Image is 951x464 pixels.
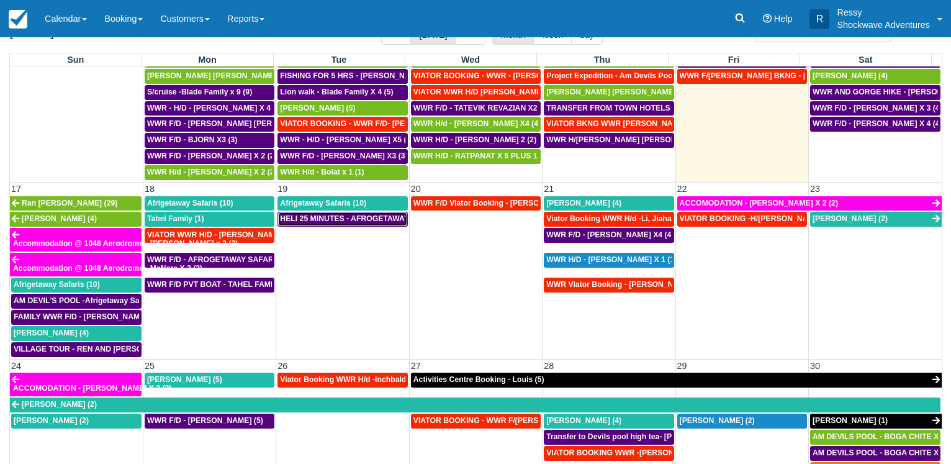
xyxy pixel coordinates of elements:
[411,196,541,211] a: WWR F/D Viator Booking - [PERSON_NAME] X1 (1)
[11,342,142,357] a: VILLAGE TOUR - REN AND [PERSON_NAME] X4 (4)
[809,184,821,194] span: 23
[411,149,541,164] a: WWR H/D - RATPANAT X 5 PLUS 1 (5)
[813,214,888,223] span: [PERSON_NAME] (2)
[546,448,726,457] span: VIATOR BOOKING WWR -[PERSON_NAME] X2 (2)
[544,85,674,100] a: [PERSON_NAME] [PERSON_NAME] (9)
[813,104,942,112] span: WWR F/D - [PERSON_NAME] X 3 (4)
[277,196,407,211] a: Afrigetaway Safaris (10)
[544,133,674,148] a: WWR H/[PERSON_NAME] [PERSON_NAME] X 4 (4)
[10,253,142,276] a: Accommodation @ 1048 Aerodrome - MaNare X 2 (2)
[280,375,497,384] span: Viator Booking WWR H/d -Inchbald [PERSON_NAME] X 4 (4)
[10,196,142,211] a: Ran [PERSON_NAME] (29)
[413,416,665,425] span: VIATOR BOOKING - WWR F/[PERSON_NAME], [PERSON_NAME] 4 (4)
[837,6,930,19] p: Ressy
[544,446,674,461] a: VIATOR BOOKING WWR -[PERSON_NAME] X2 (2)
[11,326,142,341] a: [PERSON_NAME] (4)
[14,312,170,321] span: FAMILY WWR F/D - [PERSON_NAME] X4 (4)
[145,278,274,293] a: WWR F/D PVT BOAT - TAHEL FAMILY x 5 (1)
[810,117,940,132] a: WWR F/D - [PERSON_NAME] X 4 (4)
[546,255,677,264] span: WWR H/D - [PERSON_NAME] X 1 (1)
[546,135,730,144] span: WWR H/[PERSON_NAME] [PERSON_NAME] X 4 (4)
[280,214,466,223] span: HELI 25 MINUTES - AFROGETAWAY SAFARIS X5 (5)
[546,280,715,289] span: WWR Viator Booking - [PERSON_NAME] X1 (1)
[277,101,407,116] a: [PERSON_NAME] (5)
[413,152,549,160] span: WWR H/D - RATPANAT X 5 PLUS 1 (5)
[22,400,97,409] span: [PERSON_NAME] (2)
[147,375,222,384] span: [PERSON_NAME] (5)
[594,55,610,65] span: Thu
[411,373,942,388] a: Activities Centre Booking - Louis (5)
[145,101,274,116] a: WWR - H/D - [PERSON_NAME] X 4 (4)
[810,430,940,445] a: AM DEVILS POOL - BOGA CHITE X 1 (1)
[413,71,595,80] span: VIATOR BOOKING - WWR - [PERSON_NAME] 2 (2)
[413,135,536,144] span: WWR H/D - [PERSON_NAME] 2 (2)
[145,212,274,227] a: Tahel Family (1)
[280,168,364,176] span: WWR H/d - Bolat x 1 (1)
[546,104,859,112] span: TRANSFER FROM TOWN HOTELS TO VFA - [PERSON_NAME] [PERSON_NAME] X2 (2)
[277,149,407,164] a: WWR F/D - [PERSON_NAME] X3 (3)
[676,184,688,194] span: 22
[544,414,674,429] a: [PERSON_NAME] (4)
[277,212,407,227] a: HELI 25 MINUTES - AFROGETAWAY SAFARIS X5 (5)
[147,416,263,425] span: WWR F/D - [PERSON_NAME] (5)
[10,398,940,412] a: [PERSON_NAME] (2)
[544,430,674,445] a: Transfer to Devils pool high tea- [PERSON_NAME] X4 (4)
[145,228,274,243] a: VIATOR WWR H/D - [PERSON_NAME] 3 (3)
[277,69,407,84] a: FISHING FOR 5 HRS - [PERSON_NAME] X 2 (2)
[546,119,704,128] span: VIATOR BKNG WWR [PERSON_NAME] 2 (1)
[10,361,22,371] span: 24
[145,253,274,268] a: WWR F/D - AFROGETAWAY SAFARIS X5 (5)
[546,432,750,441] span: Transfer to Devils pool high tea- [PERSON_NAME] X4 (4)
[147,199,233,207] span: Afrigetaway Safaris (10)
[280,104,355,112] span: [PERSON_NAME] (5)
[143,361,156,371] span: 25
[544,228,674,243] a: WWR F/D - [PERSON_NAME] X4 (4)
[411,85,541,100] a: VIATOR WWR H/D [PERSON_NAME] 1 (1)
[410,361,422,371] span: 27
[546,214,701,223] span: Viator Booking WWR H/d -Li, Jiahao X 2 (2)
[14,329,89,337] span: [PERSON_NAME] (4)
[14,296,178,305] span: AM DEVIL'S POOL -Afrigetaway Safaris X5 (5)
[546,416,621,425] span: [PERSON_NAME] (4)
[280,199,366,207] span: Afrigetaway Safaris (10)
[413,104,549,112] span: WWR F/D - TATEVIK REVAZIAN X2 (2)
[544,278,674,293] a: WWR Viator Booking - [PERSON_NAME] X1 (1)
[276,361,289,371] span: 26
[544,212,674,227] a: Viator Booking WWR H/d -Li, Jiahao X 2 (2)
[543,184,555,194] span: 21
[10,184,22,194] span: 17
[10,373,142,396] a: ACCOMODATION - [PERSON_NAME] X 2 (2)
[677,212,807,227] a: VIATOR BOOKING -H/[PERSON_NAME] X 4 (4)
[147,71,288,80] span: [PERSON_NAME] [PERSON_NAME] (5)
[810,101,940,116] a: WWR F/D - [PERSON_NAME] X 3 (4)
[280,119,474,128] span: VIATOR BOOKING - WWR F/D- [PERSON_NAME] 2 (2)
[546,71,768,80] span: Project Expedition - Am Devils Pool- [PERSON_NAME] X 2 (2)
[677,196,942,211] a: ACCOMODATION - [PERSON_NAME] X 2 (2)
[810,446,940,461] a: AM DEVILS POOL - BOGA CHITE X 1 (1)
[837,19,930,31] p: Shockwave Adventures
[413,375,544,384] span: Activities Centre Booking - Louis (5)
[280,135,413,144] span: WWR - H/D - [PERSON_NAME] X5 (5)
[147,280,306,289] span: WWR F/D PVT BOAT - TAHEL FAMILY x 5 (1)
[571,24,603,45] button: day
[277,133,407,148] a: WWR - H/D - [PERSON_NAME] X5 (5)
[147,119,340,128] span: WWR F/D - [PERSON_NAME] [PERSON_NAME] X1 (1)
[680,416,755,425] span: [PERSON_NAME] (2)
[492,24,534,45] button: month
[147,88,252,96] span: S/cruise -Blade Family x 9 (9)
[143,184,156,194] span: 18
[411,101,541,116] a: WWR F/D - TATEVIK REVAZIAN X2 (2)
[13,239,238,248] span: Accommodation @ 1048 Aerodrome - [PERSON_NAME] x 2 (2)
[544,101,674,116] a: TRANSFER FROM TOWN HOTELS TO VFA - [PERSON_NAME] [PERSON_NAME] X2 (2)
[14,416,89,425] span: [PERSON_NAME] (2)
[544,196,674,211] a: [PERSON_NAME] (4)
[145,85,274,100] a: S/cruise -Blade Family x 9 (9)
[411,117,541,132] a: WWR H/d - [PERSON_NAME] X4 (4)
[810,85,940,100] a: WWR AND GORGE HIKE - [PERSON_NAME] AND [PERSON_NAME] 4 (4)
[774,14,793,24] span: Help
[280,88,393,96] span: Lion walk - Blade Family X 4 (5)
[411,414,541,429] a: VIATOR BOOKING - WWR F/[PERSON_NAME], [PERSON_NAME] 4 (4)
[277,117,407,132] a: VIATOR BOOKING - WWR F/D- [PERSON_NAME] 2 (2)
[10,212,142,227] a: [PERSON_NAME] (4)
[763,14,772,23] i: Help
